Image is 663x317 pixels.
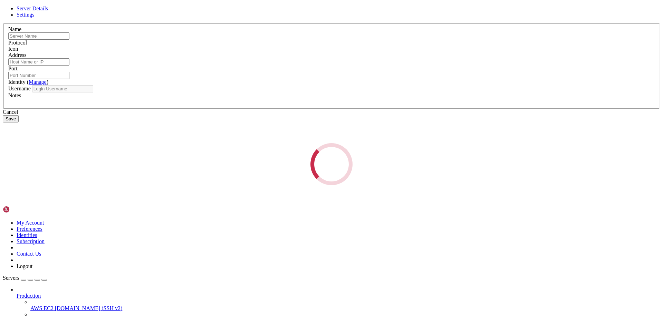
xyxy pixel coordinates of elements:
[17,263,32,269] a: Logout
[8,40,27,46] label: Protocol
[8,52,26,58] label: Address
[32,85,93,92] input: Login Username
[17,220,44,226] a: My Account
[17,6,48,11] a: Server Details
[17,12,35,18] a: Settings
[8,66,18,71] label: Port
[8,86,31,91] label: Username
[17,293,660,299] a: Production
[17,293,41,299] span: Production
[17,226,42,232] a: Preferences
[55,305,123,311] span: [DOMAIN_NAME] (SSH v2)
[17,238,45,244] a: Subscription
[3,275,47,281] a: Servers
[8,26,21,32] label: Name
[30,305,660,311] a: AWS EC2 [DOMAIN_NAME] (SSH v2)
[17,251,41,257] a: Contact Us
[3,115,19,122] button: Save
[8,46,18,52] label: Icon
[310,143,353,185] div: Loading...
[27,79,48,85] span: ( )
[8,79,48,85] label: Identity
[17,232,37,238] a: Identities
[3,275,19,281] span: Servers
[8,72,69,79] input: Port Number
[8,92,21,98] label: Notes
[29,79,47,85] a: Manage
[3,206,42,213] img: Shellngn
[30,299,660,311] li: AWS EC2 [DOMAIN_NAME] (SSH v2)
[30,305,54,311] span: AWS EC2
[8,58,69,66] input: Host Name or IP
[8,32,69,40] input: Server Name
[3,109,660,115] div: Cancel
